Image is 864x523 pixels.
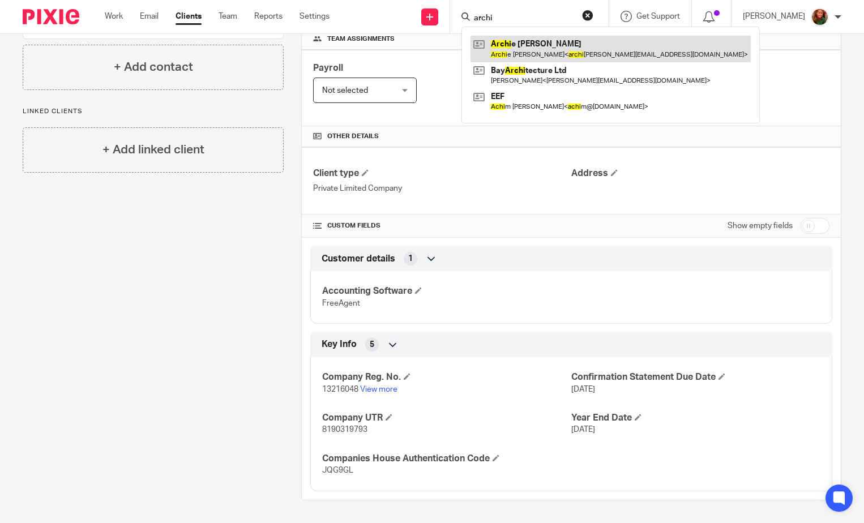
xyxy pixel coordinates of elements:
[322,87,368,95] span: Not selected
[254,11,283,22] a: Reports
[322,453,571,465] h4: Companies House Authentication Code
[102,141,204,158] h4: + Add linked client
[322,299,360,307] span: FreeAgent
[140,11,159,22] a: Email
[360,385,397,393] a: View more
[636,12,680,20] span: Get Support
[300,11,330,22] a: Settings
[322,412,571,424] h4: Company UTR
[811,8,829,26] img: sallycropped.JPG
[176,11,202,22] a: Clients
[23,107,284,116] p: Linked clients
[327,35,395,44] span: Team assignments
[313,183,571,194] p: Private Limited Company
[105,11,123,22] a: Work
[322,385,358,393] span: 13216048
[322,338,357,350] span: Key Info
[322,426,367,434] span: 8190319793
[473,14,575,24] input: Search
[322,371,571,383] h4: Company Reg. No.
[322,253,395,265] span: Customer details
[571,168,829,179] h4: Address
[408,253,413,264] span: 1
[571,412,820,424] h4: Year End Date
[582,10,593,21] button: Clear
[571,371,820,383] h4: Confirmation Statement Due Date
[322,285,571,297] h4: Accounting Software
[327,132,379,141] span: Other details
[728,220,793,232] label: Show empty fields
[23,9,79,24] img: Pixie
[114,58,193,76] h4: + Add contact
[571,426,595,434] span: [DATE]
[219,11,237,22] a: Team
[743,11,805,22] p: [PERSON_NAME]
[313,63,343,72] span: Payroll
[370,339,374,350] span: 5
[571,385,595,393] span: [DATE]
[322,466,353,474] span: JQG9GL
[313,168,571,179] h4: Client type
[313,221,571,230] h4: CUSTOM FIELDS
